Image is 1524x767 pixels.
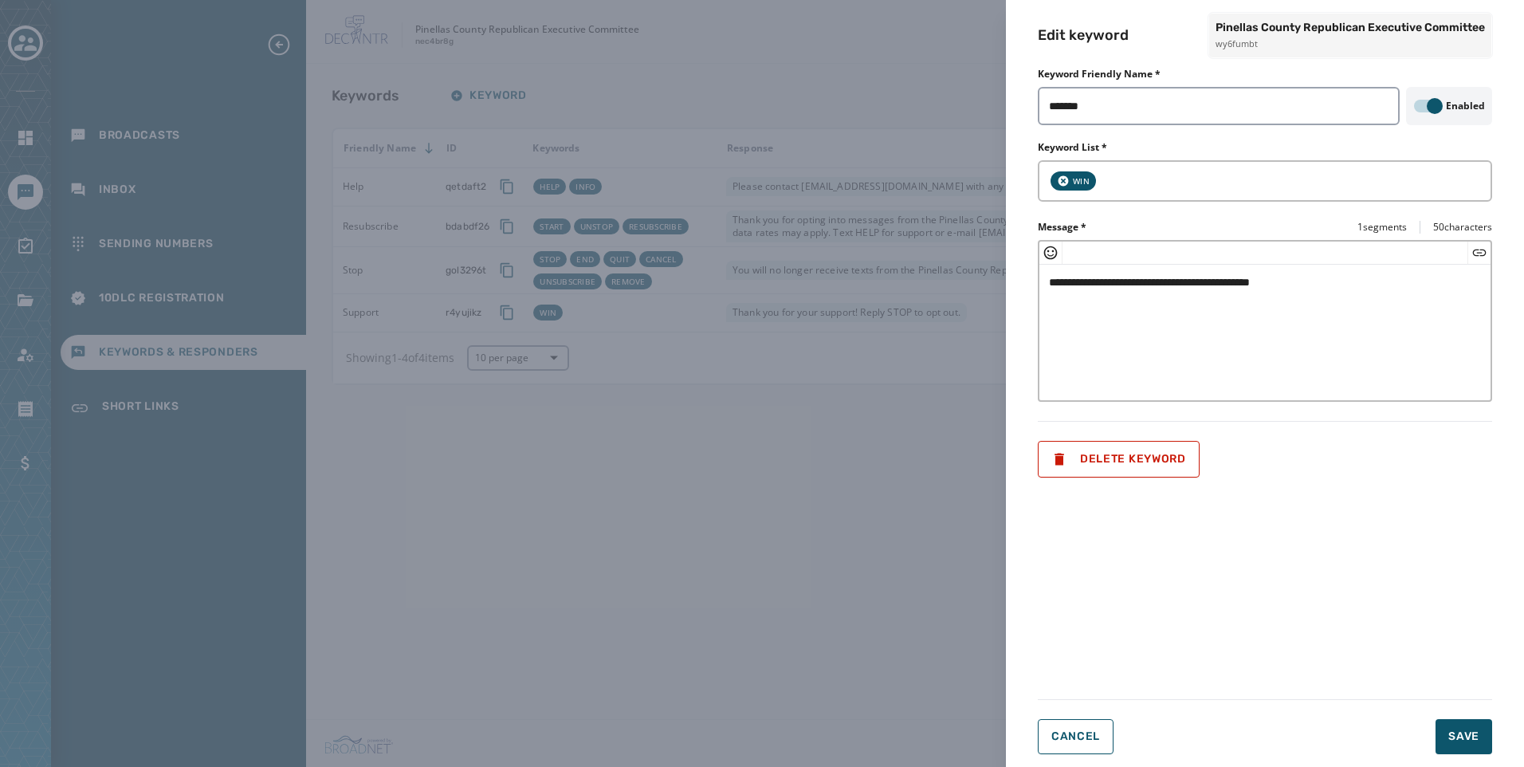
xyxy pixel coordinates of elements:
[1448,729,1479,745] span: Save
[1038,141,1492,154] label: Keyword List *
[1038,441,1200,478] button: Delete Keyword
[1051,451,1186,467] span: Delete Keyword
[1038,221,1086,234] label: Message *
[1051,730,1100,743] span: Cancel
[1051,171,1096,191] div: WIN
[1043,245,1059,261] button: Insert Emoji
[1446,100,1485,112] label: Enabled
[1433,221,1492,234] span: 50 characters
[1471,245,1487,261] button: Insert Short Link
[1038,68,1161,81] label: Keyword Friendly Name *
[1038,24,1129,46] h2: Edit keyword
[1216,20,1485,36] span: Pinellas County Republican Executive Committee
[1357,221,1407,234] span: 1 segments
[1039,265,1491,395] textarea: Enter your keyword response
[1216,37,1485,51] span: wy6fumbt
[1038,719,1114,754] button: Cancel
[1436,719,1492,754] button: Save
